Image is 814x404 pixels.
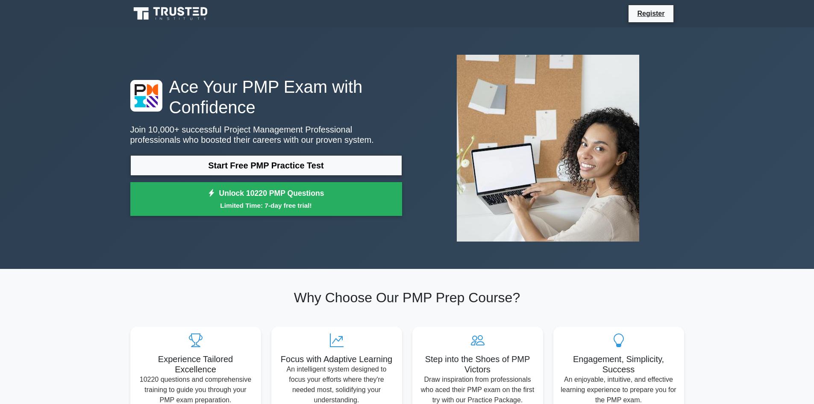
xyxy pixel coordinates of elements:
[130,289,684,306] h2: Why Choose Our PMP Prep Course?
[278,354,395,364] h5: Focus with Adaptive Learning
[137,354,254,375] h5: Experience Tailored Excellence
[130,124,402,145] p: Join 10,000+ successful Project Management Professional professionals who boosted their careers w...
[130,182,402,216] a: Unlock 10220 PMP QuestionsLimited Time: 7-day free trial!
[141,201,391,210] small: Limited Time: 7-day free trial!
[130,77,402,118] h1: Ace Your PMP Exam with Confidence
[130,155,402,176] a: Start Free PMP Practice Test
[632,8,670,19] a: Register
[560,354,677,375] h5: Engagement, Simplicity, Success
[419,354,536,375] h5: Step into the Shoes of PMP Victors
